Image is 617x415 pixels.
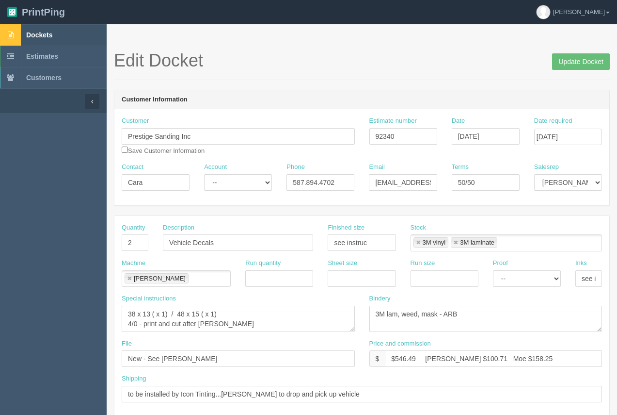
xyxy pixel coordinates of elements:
label: File [122,339,132,349]
img: avatar_default-7531ab5dedf162e01f1e0bb0964e6a185e93c5c22dfe317fb01d7f8cd2b1632c.jpg [537,5,550,19]
label: Special instructions [122,294,176,303]
label: Account [204,163,227,172]
label: Finished size [328,223,364,232]
label: Shipping [122,374,146,383]
label: Price and commission [369,339,431,349]
label: Estimate number [369,116,417,126]
img: logo-3e63b451c926e2ac314895c53de4908e5d424f24456219fb08d385ab2e579770.png [7,7,17,17]
div: [PERSON_NAME] [134,275,186,282]
input: Update Docket [552,53,610,70]
label: Phone [286,163,305,172]
label: Contact [122,163,143,172]
textarea: 38 x 13 ( x 1) / 48 x 15 ( x 1) 4/0 - print and cut after [PERSON_NAME] [122,306,355,332]
label: Terms [452,163,469,172]
input: Enter customer name [122,128,355,145]
div: $ [369,350,385,367]
div: Save Customer Information [122,116,355,155]
label: Date required [534,116,572,126]
span: Customers [26,74,62,82]
label: Description [163,223,194,232]
label: Quantity [122,223,145,232]
label: Email [369,163,385,172]
header: Customer Information [114,90,609,110]
label: Bindery [369,294,391,303]
label: Date [452,116,465,126]
label: Machine [122,259,145,268]
h1: Edit Docket [114,51,610,70]
div: 3M vinyl [423,239,446,246]
label: Run quantity [245,259,281,268]
label: Inks [575,259,587,268]
label: Customer [122,116,149,126]
label: Salesrep [534,163,559,172]
div: 3M laminate [460,239,494,246]
label: Proof [493,259,508,268]
label: Sheet size [328,259,357,268]
span: Dockets [26,31,52,39]
label: Run size [411,259,435,268]
textarea: 3M lam, weed, mask - ARB [369,306,602,332]
label: Stock [411,223,427,232]
span: Estimates [26,52,58,60]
